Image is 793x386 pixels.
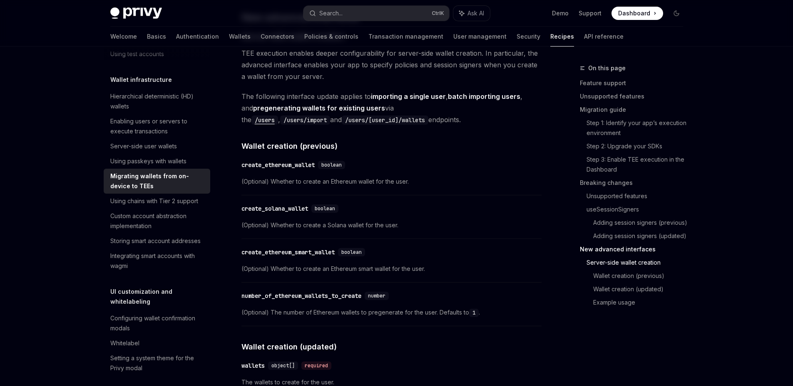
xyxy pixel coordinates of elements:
a: Step 1: Identify your app’s execution environment [587,116,690,140]
div: create_solana_wallet [241,204,308,213]
div: Whitelabel [110,338,139,348]
span: Wallet creation (previous) [241,140,338,152]
button: Ask AI [453,6,490,21]
a: Example usage [593,296,690,309]
div: number_of_ethereum_wallets_to_create [241,292,361,300]
a: Support [579,9,602,17]
a: Using passkeys with wallets [104,154,210,169]
a: Unsupported features [580,90,690,103]
a: Feature support [580,76,690,90]
div: Storing smart account addresses [110,236,201,246]
a: Migrating wallets from on-device to TEEs [104,169,210,194]
div: Configuring wallet confirmation modals [110,313,205,333]
a: Enabling users or servers to execute transactions [104,114,210,139]
span: (Optional) Whether to create a Solana wallet for the user. [241,220,542,230]
span: TEE execution enables deeper configurability for server-side wallet creation. In particular, the ... [241,47,542,82]
button: Search...CtrlK [303,6,449,21]
a: Wallet creation (updated) [593,283,690,296]
a: Adding session signers (previous) [593,216,690,229]
a: Unsupported features [587,189,690,203]
a: Connectors [261,27,294,47]
span: object[] [271,362,295,369]
span: Ctrl K [432,10,444,17]
div: Enabling users or servers to execute transactions [110,116,205,136]
h5: UI customization and whitelabeling [110,287,210,307]
a: Hierarchical deterministic (HD) wallets [104,89,210,114]
div: Search... [319,8,343,18]
span: (Optional) The number of Ethereum wallets to pregenerate for the user. Defaults to . [241,307,542,317]
a: API reference [584,27,624,47]
a: Recipes [550,27,574,47]
a: Adding session signers (updated) [593,229,690,243]
div: Server-side user wallets [110,141,177,151]
a: Configuring wallet confirmation modals [104,311,210,336]
div: wallets [241,361,265,370]
div: Integrating smart accounts with wagmi [110,251,205,271]
a: Security [517,27,540,47]
div: create_ethereum_smart_wallet [241,248,335,256]
a: Step 2: Upgrade your SDKs [587,140,690,153]
div: Migrating wallets from on-device to TEEs [110,171,205,191]
span: Ask AI [467,9,484,17]
a: Integrating smart accounts with wagmi [104,248,210,273]
a: useSessionSigners [587,203,690,216]
span: boolean [315,205,335,212]
span: Wallet creation (updated) [241,341,337,352]
span: number [368,293,385,299]
a: New advanced interfaces [580,243,690,256]
a: Server-side wallet creation [587,256,690,269]
a: Server-side user wallets [104,139,210,154]
a: Basics [147,27,166,47]
code: /users/import [280,116,330,125]
a: Storing smart account addresses [104,234,210,248]
a: batch importing users [448,92,520,101]
div: Using chains with Tier 2 support [110,196,198,206]
div: create_ethereum_wallet [241,161,315,169]
span: (Optional) Whether to create an Ethereum smart wallet for the user. [241,264,542,274]
a: Migration guide [580,103,690,116]
a: Wallets [229,27,251,47]
a: Breaking changes [580,176,690,189]
div: Hierarchical deterministic (HD) wallets [110,91,205,111]
a: /users [251,116,278,124]
span: boolean [341,249,362,256]
div: Setting a system theme for the Privy modal [110,353,205,373]
code: /users [251,116,278,125]
img: dark logo [110,7,162,19]
a: Custom account abstraction implementation [104,209,210,234]
a: Whitelabel [104,336,210,351]
a: Policies & controls [304,27,358,47]
span: boolean [321,162,342,168]
a: Dashboard [612,7,663,20]
a: Welcome [110,27,137,47]
div: Using passkeys with wallets [110,156,186,166]
div: Custom account abstraction implementation [110,211,205,231]
a: Transaction management [368,27,443,47]
a: Demo [552,9,569,17]
a: pregenerating wallets for existing users [253,104,385,113]
div: required [301,361,331,370]
a: Setting a system theme for the Privy modal [104,351,210,376]
span: The following interface update applies to , , and via the , and endpoints. [241,91,542,125]
span: On this page [588,63,626,73]
h5: Wallet infrastructure [110,75,172,85]
code: 1 [469,309,479,317]
a: Using chains with Tier 2 support [104,194,210,209]
button: Toggle dark mode [670,7,683,20]
a: User management [453,27,507,47]
code: /users/[user_id]/wallets [342,116,428,125]
span: (Optional) Whether to create an Ethereum wallet for the user. [241,177,542,187]
a: importing a single user [371,92,446,101]
a: Authentication [176,27,219,47]
span: Dashboard [618,9,650,17]
a: Step 3: Enable TEE execution in the Dashboard [587,153,690,176]
a: Wallet creation (previous) [593,269,690,283]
